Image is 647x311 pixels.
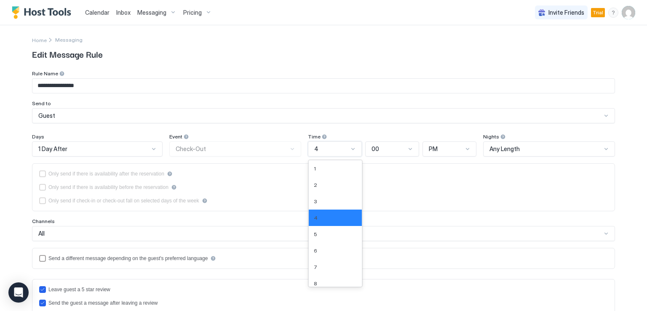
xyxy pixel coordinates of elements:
div: beforeReservation [39,184,608,191]
div: isLimited [39,197,608,204]
span: 7 [314,264,317,270]
span: Inbox [116,9,131,16]
div: Breadcrumb [32,35,47,44]
span: Pricing [183,9,202,16]
a: Home [32,35,47,44]
div: Open Intercom Messenger [8,282,29,303]
div: User profile [622,6,635,19]
span: Messaging [137,9,166,16]
div: Only send if there is availability before the reservation [48,184,168,190]
span: 6 [314,247,317,254]
a: Host Tools Logo [12,6,75,19]
span: 2 [314,182,317,188]
span: Nights [483,133,499,140]
span: Calendar [85,9,110,16]
span: 4 [314,145,318,153]
div: Breadcrumb [55,37,83,43]
div: sendMessageAfterLeavingReview [39,300,608,306]
div: Only send if check-in or check-out fall on selected days of the week [48,198,199,204]
div: reviewEnabled [39,286,608,293]
span: Event [169,133,182,140]
span: Trial [593,9,603,16]
span: Edit Message Rule [32,48,615,60]
span: 5 [314,231,317,237]
div: afterReservation [39,170,608,177]
input: Input Field [32,79,615,93]
div: menu [608,8,618,18]
span: Any Length [489,145,520,153]
span: 8 [314,280,317,287]
span: 4 [314,215,318,221]
span: Messaging [55,37,83,43]
div: Only send if there is availability after the reservation [48,171,164,177]
div: languagesEnabled [39,255,608,262]
span: 1 [314,165,316,172]
span: 1 Day After [38,145,67,153]
span: Days [32,133,44,140]
div: Send the guest a message after leaving a review [48,300,158,306]
span: Guest [38,112,55,120]
span: PM [429,145,438,153]
span: Channels [32,218,55,224]
a: Calendar [85,8,110,17]
span: Rule Name [32,70,58,77]
a: Inbox [116,8,131,17]
span: Home [32,37,47,43]
span: 3 [314,198,317,205]
span: Send to [32,100,51,106]
span: 00 [372,145,379,153]
span: Invite Friends [548,9,584,16]
span: Time [308,133,321,140]
span: All [38,230,45,237]
div: Send a different message depending on the guest's preferred language [48,255,208,261]
div: Leave guest a 5 star review [48,287,110,292]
